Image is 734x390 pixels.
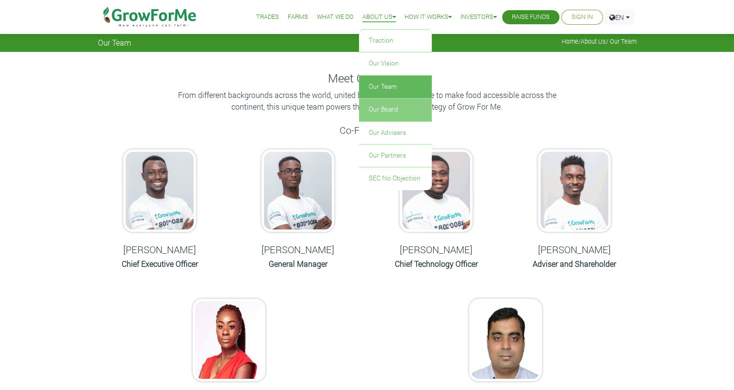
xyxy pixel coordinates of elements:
[571,12,593,22] a: Sign In
[359,98,432,121] a: Our Board
[359,76,432,98] a: Our Team
[538,149,611,232] img: growforme image
[98,124,636,136] h5: Co-Founders
[379,259,493,268] h6: Chief Technology Officer
[256,12,279,22] a: Trades
[512,12,550,22] a: Raise Funds
[359,167,432,190] a: SEC No Objection
[123,149,196,232] img: growforme image
[518,259,632,268] h6: Adviser and Shareholder
[317,12,354,22] a: What We Do
[405,12,452,22] a: How it Works
[103,244,217,255] h5: [PERSON_NAME]
[241,259,355,268] h6: General Manager
[581,37,606,45] a: About Us
[288,12,308,22] a: Farms
[98,38,131,47] span: Our Team
[193,299,265,381] img: growforme image
[605,10,634,25] a: EN
[359,30,432,52] a: Traction
[469,299,542,381] img: growforme image
[362,12,396,22] a: About Us
[103,259,217,268] h6: Chief Executive Officer
[562,37,578,45] a: Home
[518,244,632,255] h5: [PERSON_NAME]
[173,89,561,113] p: From different backgrounds across the world, united by a common purpose to make food accessible a...
[379,244,493,255] h5: [PERSON_NAME]
[241,244,355,255] h5: [PERSON_NAME]
[562,38,636,45] span: / / Our Team
[400,149,473,232] img: growforme image
[98,71,636,85] h4: Meet Our Team
[359,122,432,144] a: Our Advisers
[359,145,432,167] a: Our Partners
[261,149,334,232] img: growforme image
[460,12,497,22] a: Investors
[359,52,432,75] a: Our Vision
